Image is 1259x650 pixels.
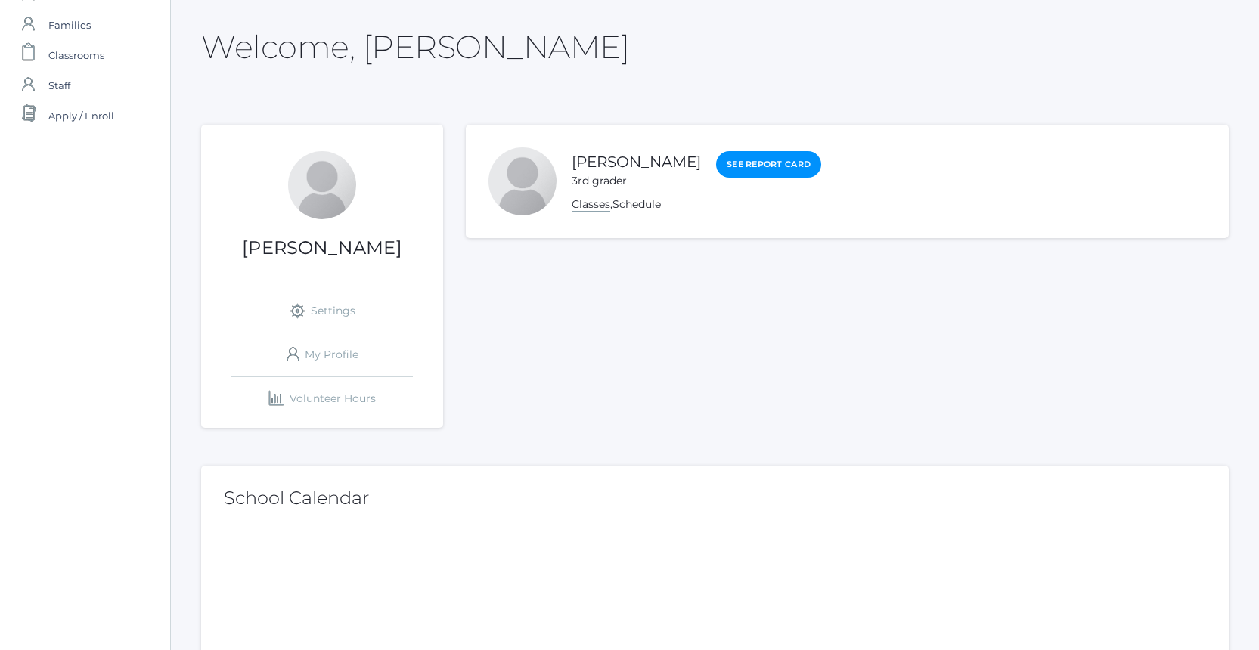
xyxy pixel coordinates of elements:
a: [PERSON_NAME] [572,153,701,171]
a: See Report Card [716,151,821,178]
div: 3rd grader [572,173,701,189]
div: Francisco Lopez [488,147,557,215]
div: , [572,197,821,212]
a: Schedule [612,197,661,211]
span: Families [48,10,91,40]
h2: Welcome, [PERSON_NAME] [201,29,629,64]
h2: School Calendar [224,488,1206,508]
a: Volunteer Hours [231,377,413,420]
a: Classes [572,197,610,212]
a: My Profile [231,333,413,376]
span: Staff [48,70,70,101]
h1: [PERSON_NAME] [201,238,443,258]
span: Apply / Enroll [48,101,114,131]
span: Classrooms [48,40,104,70]
a: Settings [231,289,413,333]
div: Derrick Marzano [288,151,356,219]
